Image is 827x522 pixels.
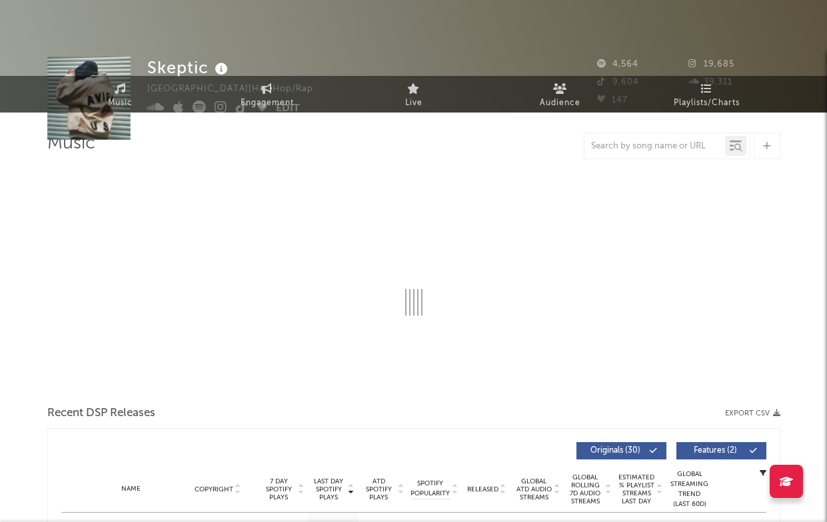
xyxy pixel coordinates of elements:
span: ATD Spotify Plays [361,477,397,501]
span: 4,564 [597,60,638,69]
span: Released [467,485,498,493]
span: Estimated % Playlist Streams Last Day [618,473,655,505]
button: Features(2) [676,442,766,459]
span: Copyright [195,485,233,493]
button: Originals(30) [576,442,666,459]
a: Music [47,76,194,113]
span: Engagement [241,95,294,111]
a: Audience [487,76,634,113]
div: Skeptic [147,57,231,79]
span: Features ( 2 ) [685,447,746,455]
span: Live [405,95,422,111]
a: Playlists/Charts [634,76,780,113]
span: Last Day Spotify Plays [311,477,347,501]
span: Spotify Popularity [411,479,450,499]
span: 19,685 [688,60,734,69]
span: Playlists/Charts [674,95,740,111]
a: Engagement [194,76,341,113]
div: Global Streaming Trend (Last 60D) [670,469,710,509]
input: Search by song name or URL [584,141,725,152]
span: Global ATD Audio Streams [516,477,552,501]
button: Export CSV [725,409,780,417]
span: 7 Day Spotify Plays [261,477,297,501]
div: Name [88,484,175,494]
span: Recent DSP Releases [47,405,155,421]
span: Music [108,95,133,111]
span: Audience [540,95,580,111]
span: Global Rolling 7D Audio Streams [567,473,604,505]
a: Live [341,76,487,113]
span: Originals ( 30 ) [585,447,646,455]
